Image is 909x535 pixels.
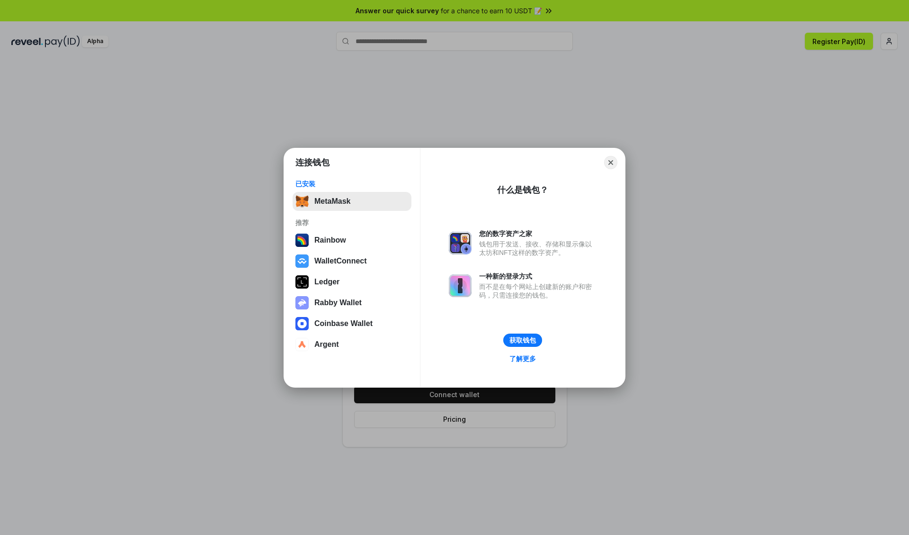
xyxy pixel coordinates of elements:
[479,240,597,257] div: 钱包用于发送、接收、存储和显示像以太坊和NFT这样的数字资产。
[449,274,472,297] img: svg+xml,%3Csvg%20xmlns%3D%22http%3A%2F%2Fwww.w3.org%2F2000%2Fsvg%22%20fill%3D%22none%22%20viewBox...
[293,231,411,250] button: Rainbow
[295,234,309,247] img: svg+xml,%3Csvg%20width%3D%22120%22%20height%3D%22120%22%20viewBox%3D%220%200%20120%20120%22%20fil...
[295,218,409,227] div: 推荐
[295,254,309,268] img: svg+xml,%3Csvg%20width%3D%2228%22%20height%3D%2228%22%20viewBox%3D%220%200%2028%2028%22%20fill%3D...
[479,282,597,299] div: 而不是在每个网站上创建新的账户和密码，只需连接您的钱包。
[293,314,411,333] button: Coinbase Wallet
[295,157,330,168] h1: 连接钱包
[604,156,617,169] button: Close
[295,296,309,309] img: svg+xml,%3Csvg%20xmlns%3D%22http%3A%2F%2Fwww.w3.org%2F2000%2Fsvg%22%20fill%3D%22none%22%20viewBox...
[503,334,542,347] button: 获取钱包
[295,180,409,188] div: 已安装
[314,340,339,349] div: Argent
[293,272,411,291] button: Ledger
[509,336,536,345] div: 获取钱包
[314,236,346,245] div: Rainbow
[295,338,309,351] img: svg+xml,%3Csvg%20width%3D%2228%22%20height%3D%2228%22%20viewBox%3D%220%200%2028%2028%22%20fill%3D...
[504,353,542,365] a: 了解更多
[479,229,597,238] div: 您的数字资产之家
[509,354,536,363] div: 了解更多
[293,335,411,354] button: Argent
[295,275,309,289] img: svg+xml,%3Csvg%20xmlns%3D%22http%3A%2F%2Fwww.w3.org%2F2000%2Fsvg%22%20width%3D%2228%22%20height%3...
[293,293,411,312] button: Rabby Wallet
[314,319,373,328] div: Coinbase Wallet
[314,257,367,265] div: WalletConnect
[293,252,411,271] button: WalletConnect
[295,195,309,208] img: svg+xml,%3Csvg%20fill%3D%22none%22%20height%3D%2233%22%20viewBox%3D%220%200%2035%2033%22%20width%...
[479,272,597,281] div: 一种新的登录方式
[314,197,350,206] div: MetaMask
[497,184,548,196] div: 什么是钱包？
[293,192,411,211] button: MetaMask
[314,278,339,286] div: Ledger
[295,317,309,330] img: svg+xml,%3Csvg%20width%3D%2228%22%20height%3D%2228%22%20viewBox%3D%220%200%2028%2028%22%20fill%3D...
[449,232,472,254] img: svg+xml,%3Csvg%20xmlns%3D%22http%3A%2F%2Fwww.w3.org%2F2000%2Fsvg%22%20fill%3D%22none%22%20viewBox...
[314,299,362,307] div: Rabby Wallet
